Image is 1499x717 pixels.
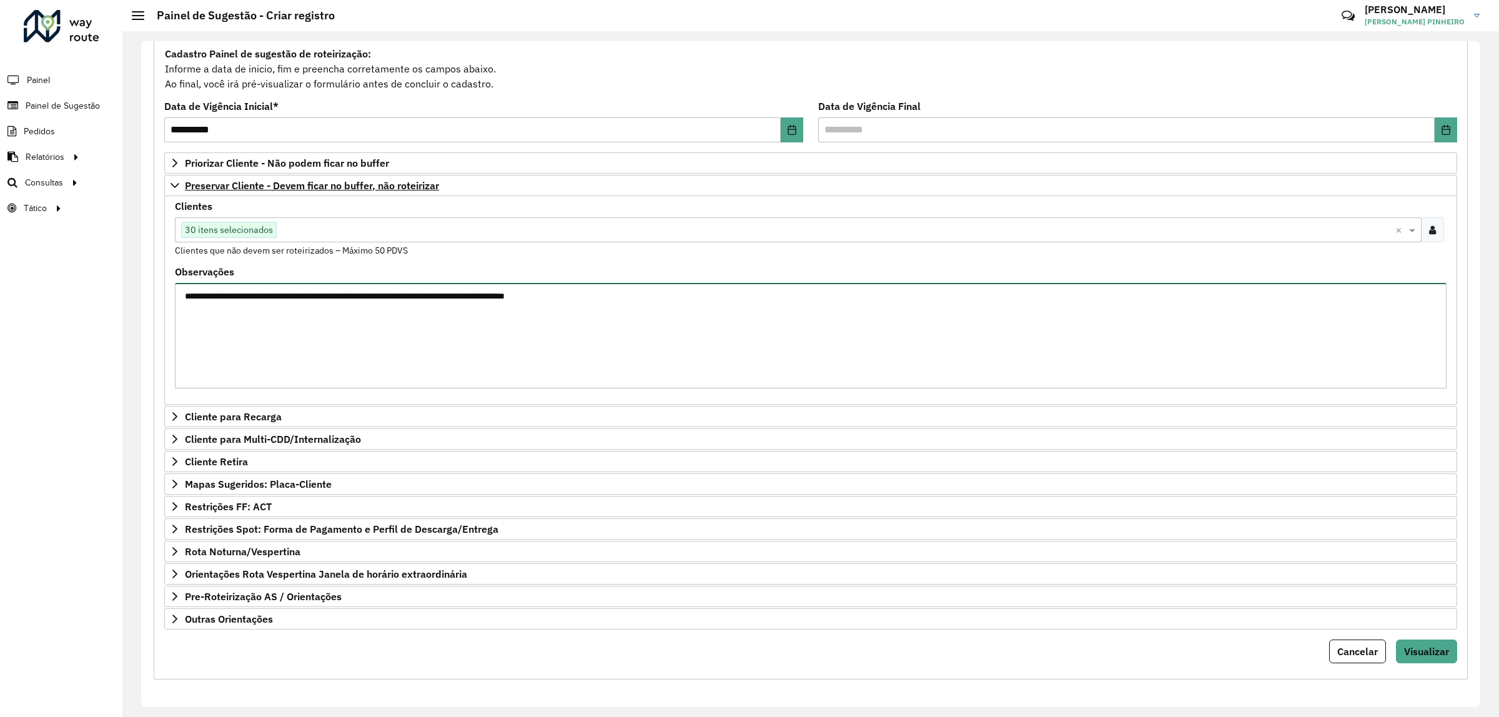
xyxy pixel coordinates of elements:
[1335,2,1362,29] a: Contato Rápido
[1365,4,1465,16] h3: [PERSON_NAME]
[185,614,273,624] span: Outras Orientações
[185,412,282,422] span: Cliente para Recarga
[175,199,212,214] label: Clientes
[25,176,63,189] span: Consultas
[164,451,1457,472] a: Cliente Retira
[164,563,1457,585] a: Orientações Rota Vespertina Janela de horário extraordinária
[175,245,408,256] small: Clientes que não devem ser roteirizados – Máximo 50 PDVS
[1396,640,1457,663] button: Visualizar
[164,428,1457,450] a: Cliente para Multi-CDD/Internalização
[175,264,234,279] label: Observações
[27,74,50,87] span: Painel
[164,175,1457,196] a: Preservar Cliente - Devem ficar no buffer, não roteirizar
[164,473,1457,495] a: Mapas Sugeridos: Placa-Cliente
[185,457,248,467] span: Cliente Retira
[185,434,361,444] span: Cliente para Multi-CDD/Internalização
[144,9,335,22] h2: Painel de Sugestão - Criar registro
[1365,16,1465,27] span: [PERSON_NAME] PINHEIRO
[185,158,389,168] span: Priorizar Cliente - Não podem ficar no buffer
[185,569,467,579] span: Orientações Rota Vespertina Janela de horário extraordinária
[185,591,342,601] span: Pre-Roteirização AS / Orientações
[164,99,279,114] label: Data de Vigência Inicial
[164,518,1457,540] a: Restrições Spot: Forma de Pagamento e Perfil de Descarga/Entrega
[185,479,332,489] span: Mapas Sugeridos: Placa-Cliente
[164,196,1457,405] div: Preservar Cliente - Devem ficar no buffer, não roteirizar
[165,47,371,60] strong: Cadastro Painel de sugestão de roteirização:
[26,99,100,112] span: Painel de Sugestão
[185,546,300,556] span: Rota Noturna/Vespertina
[24,125,55,138] span: Pedidos
[818,99,921,114] label: Data de Vigência Final
[1395,222,1406,237] span: Clear all
[164,46,1457,92] div: Informe a data de inicio, fim e preencha corretamente os campos abaixo. Ao final, você irá pré-vi...
[1329,640,1386,663] button: Cancelar
[164,152,1457,174] a: Priorizar Cliente - Não podem ficar no buffer
[182,222,276,237] span: 30 itens selecionados
[1435,117,1457,142] button: Choose Date
[1404,645,1449,658] span: Visualizar
[164,406,1457,427] a: Cliente para Recarga
[781,117,803,142] button: Choose Date
[24,202,47,215] span: Tático
[26,151,64,164] span: Relatórios
[164,541,1457,562] a: Rota Noturna/Vespertina
[164,586,1457,607] a: Pre-Roteirização AS / Orientações
[164,496,1457,517] a: Restrições FF: ACT
[164,608,1457,630] a: Outras Orientações
[185,524,498,534] span: Restrições Spot: Forma de Pagamento e Perfil de Descarga/Entrega
[185,180,439,190] span: Preservar Cliente - Devem ficar no buffer, não roteirizar
[185,502,272,512] span: Restrições FF: ACT
[1337,645,1378,658] span: Cancelar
